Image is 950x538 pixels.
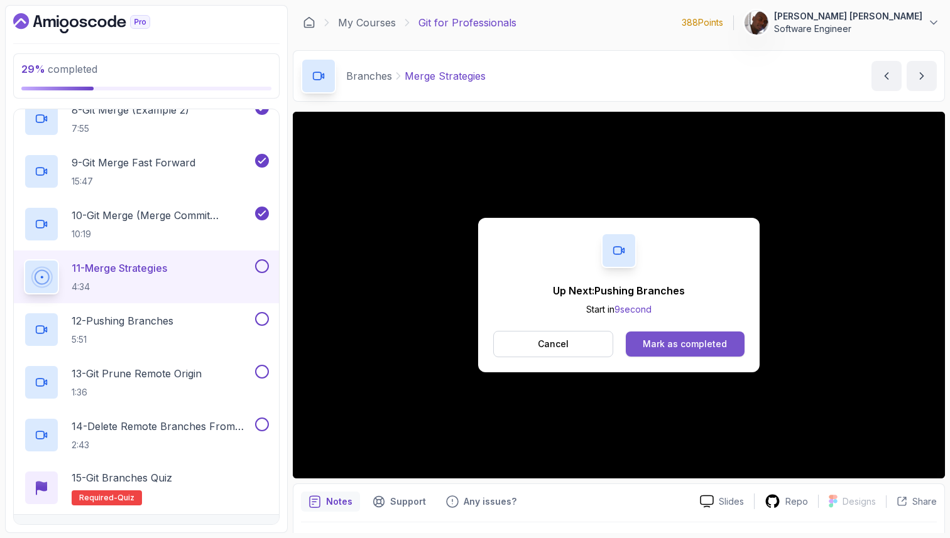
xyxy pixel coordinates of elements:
[72,261,167,276] p: 11 - Merge Strategies
[785,495,808,508] p: Repo
[72,102,189,117] p: 8 - Git Merge (Example 2)
[690,495,754,508] a: Slides
[682,16,723,29] p: 388 Points
[24,470,269,505] button: 15-Git Branches QuizRequired-quiz
[538,338,569,350] p: Cancel
[72,386,202,399] p: 1:36
[13,13,179,33] a: Dashboard
[755,493,818,509] a: Repo
[24,417,269,453] button: 14-Delete Remote Branches From Terminal2:43
[774,10,922,23] p: [PERSON_NAME] [PERSON_NAME]
[912,495,937,508] p: Share
[72,155,195,170] p: 9 - Git Merge Fast Forward
[293,112,945,478] iframe: 11 - Merge Strategies
[72,122,189,135] p: 7:55
[72,208,253,223] p: 10 - Git Merge (Merge Commit Example)
[326,495,352,508] p: Notes
[72,419,253,434] p: 14 - Delete Remote Branches From Terminal
[72,366,202,381] p: 13 - Git Prune Remote Origin
[553,283,685,298] p: Up Next: Pushing Branches
[843,495,876,508] p: Designs
[338,15,396,30] a: My Courses
[719,495,744,508] p: Slides
[72,175,195,188] p: 15:47
[72,470,172,485] p: 15 - Git Branches Quiz
[24,101,269,136] button: 8-Git Merge (Example 2)7:55
[390,495,426,508] p: Support
[72,333,173,346] p: 5:51
[553,303,685,316] p: Start in
[745,11,768,35] img: user profile image
[24,365,269,400] button: 13-Git Prune Remote Origin1:36
[439,492,524,512] button: Feedback button
[72,228,253,240] p: 10:19
[365,492,434,512] button: Support button
[346,68,392,83] p: Branches
[418,15,516,30] p: Git for Professionals
[72,313,173,328] p: 12 - Pushing Branches
[24,154,269,189] button: 9-Git Merge Fast Forward15:47
[774,23,922,35] p: Software Engineer
[79,493,117,503] span: Required-
[871,61,902,91] button: previous content
[626,331,745,357] button: Mark as completed
[405,68,486,83] p: Merge Strategies
[907,61,937,91] button: next content
[301,492,360,512] button: notes button
[24,259,269,294] button: 11-Merge Strategies4:34
[117,493,134,503] span: quiz
[24,207,269,242] button: 10-Git Merge (Merge Commit Example)10:19
[72,439,253,451] p: 2:43
[464,495,516,508] p: Any issues?
[886,495,937,508] button: Share
[24,312,269,347] button: 12-Pushing Branches5:51
[614,304,652,315] span: 9 second
[493,331,613,357] button: Cancel
[72,281,167,293] p: 4:34
[744,10,940,35] button: user profile image[PERSON_NAME] [PERSON_NAME]Software Engineer
[303,16,315,29] a: Dashboard
[643,338,727,350] div: Mark as completed
[21,63,97,75] span: completed
[21,63,45,75] span: 29 %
